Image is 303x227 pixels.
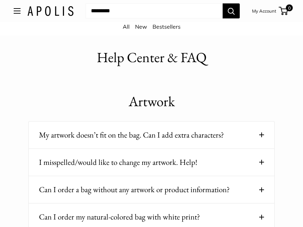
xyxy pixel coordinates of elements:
button: My artwork doesn’t fit on the bag. Can I add extra characters? [39,128,264,142]
button: I misspelled/would like to change my artwork. Help! [39,156,264,169]
a: Bestsellers [153,23,181,30]
button: Can I order my natural-colored bag with white print? [39,210,264,224]
button: Can I order a bag without any artwork or product information? [39,183,264,196]
h1: Help Center & FAQ [97,47,207,68]
button: Open menu [14,8,21,14]
a: New [135,23,147,30]
h1: Artwork [28,91,275,112]
a: 0 [279,7,288,15]
span: 0 [286,4,293,11]
input: Search... [85,3,223,18]
a: All [123,23,130,30]
button: Search [223,3,240,18]
a: My Account [252,7,276,15]
img: Apolis [27,6,74,16]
